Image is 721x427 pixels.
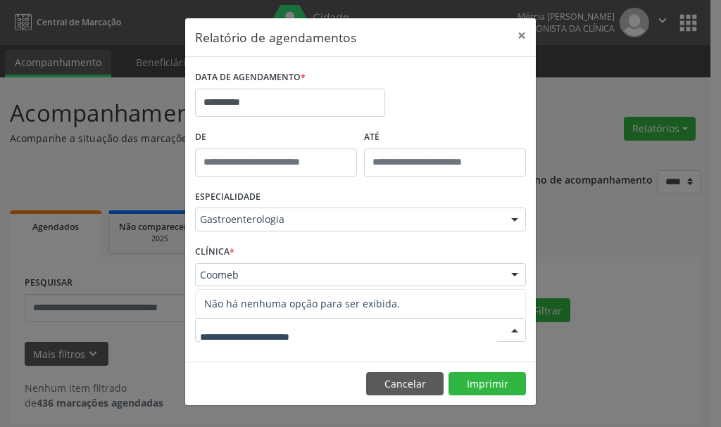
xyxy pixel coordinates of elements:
[195,186,261,208] label: ESPECIALIDADE
[364,127,526,148] label: ATÉ
[200,268,497,282] span: Coomeb
[366,372,444,396] button: Cancelar
[195,67,306,89] label: DATA DE AGENDAMENTO
[508,18,536,53] button: Close
[196,290,525,318] span: Não há nenhuma opção para ser exibida.
[195,28,356,46] h5: Relatório de agendamentos
[449,372,526,396] button: Imprimir
[195,241,234,263] label: CLÍNICA
[195,127,357,148] label: De
[200,212,497,227] span: Gastroenterologia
